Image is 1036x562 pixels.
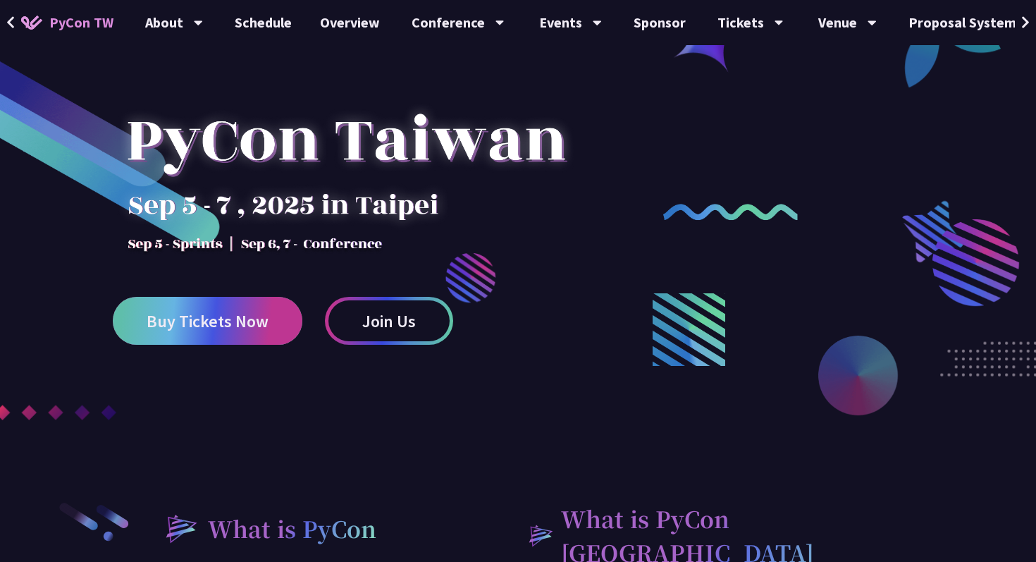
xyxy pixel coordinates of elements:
[325,297,453,345] a: Join Us
[49,12,113,33] span: PyCon TW
[518,515,561,556] img: heading-bullet
[7,5,128,40] a: PyCon TW
[21,16,42,30] img: Home icon of PyCon TW 2025
[147,312,269,330] span: Buy Tickets Now
[362,312,416,330] span: Join Us
[152,501,208,555] img: heading-bullet
[208,511,376,545] h2: What is PyCon
[663,204,798,221] img: curly-2.e802c9f.png
[113,297,302,345] a: Buy Tickets Now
